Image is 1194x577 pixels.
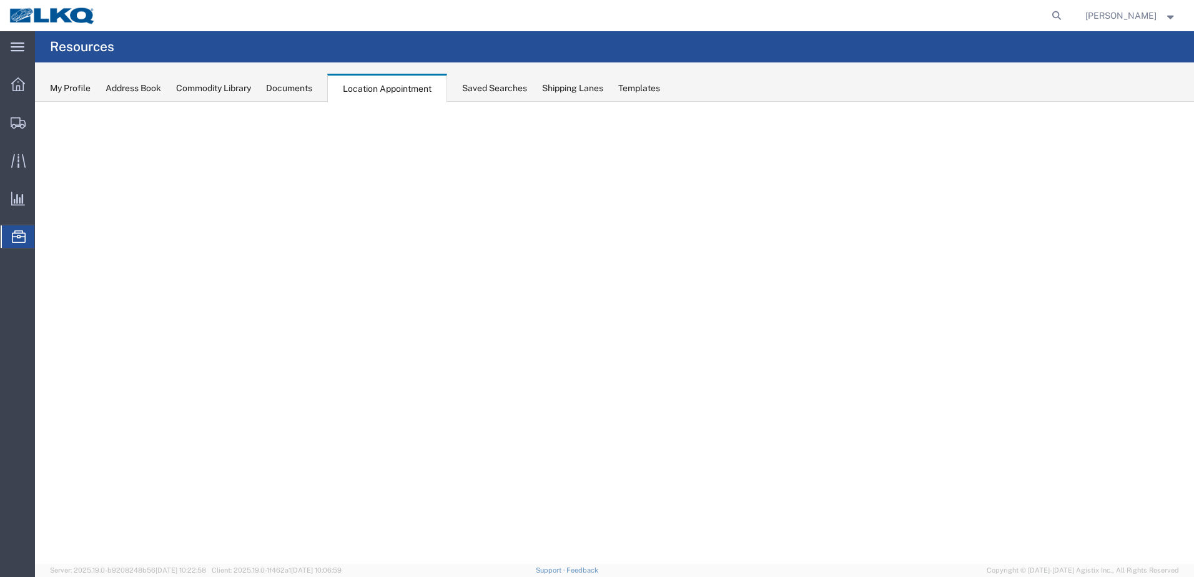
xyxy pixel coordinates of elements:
div: My Profile [50,82,91,95]
div: Commodity Library [176,82,251,95]
iframe: FS Legacy Container [35,102,1194,564]
div: Documents [266,82,312,95]
span: [DATE] 10:22:58 [155,566,206,574]
span: Client: 2025.19.0-1f462a1 [212,566,342,574]
span: [DATE] 10:06:59 [291,566,342,574]
div: Address Book [106,82,161,95]
div: Templates [618,82,660,95]
div: Shipping Lanes [542,82,603,95]
img: logo [9,6,96,25]
a: Feedback [566,566,598,574]
div: Location Appointment [327,74,447,102]
span: Adrienne Brown [1085,9,1157,22]
span: Server: 2025.19.0-b9208248b56 [50,566,206,574]
a: Support [536,566,567,574]
div: Saved Searches [462,82,527,95]
span: Copyright © [DATE]-[DATE] Agistix Inc., All Rights Reserved [987,565,1179,576]
h4: Resources [50,31,114,62]
button: [PERSON_NAME] [1085,8,1177,23]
